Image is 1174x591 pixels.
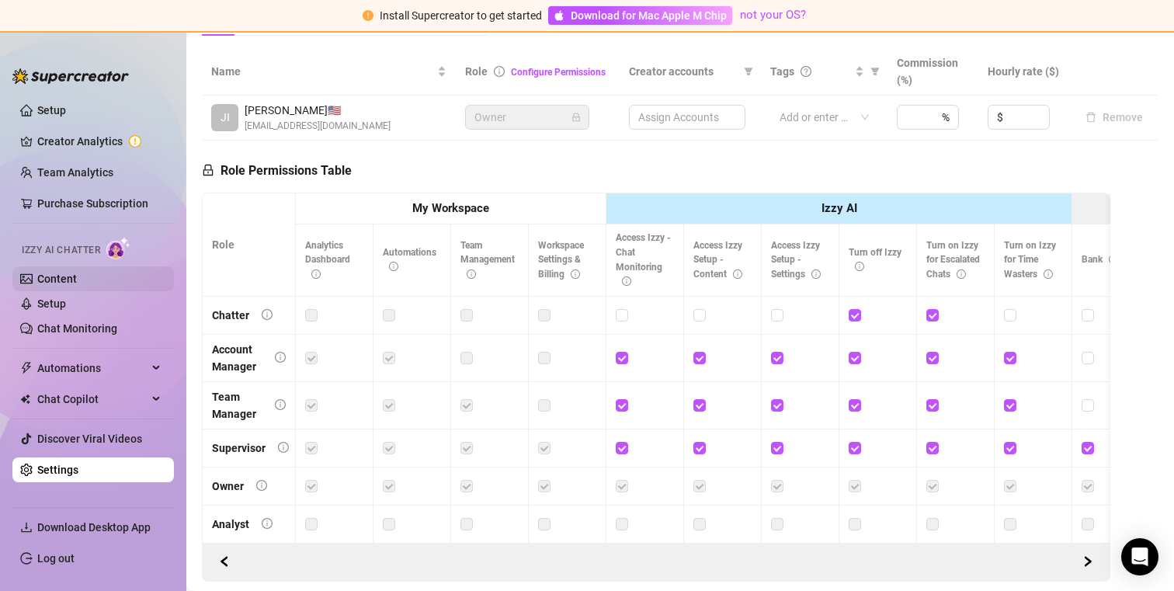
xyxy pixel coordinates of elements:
[212,516,249,533] div: Analyst
[37,552,75,565] a: Log out
[37,191,162,216] a: Purchase Subscription
[219,556,230,567] span: left
[733,269,742,279] span: info-circle
[801,66,811,77] span: question-circle
[37,104,66,116] a: Setup
[37,129,162,154] a: Creator Analytics exclamation-circle
[37,166,113,179] a: Team Analytics
[554,10,564,21] span: apple
[629,63,738,80] span: Creator accounts
[870,67,880,76] span: filter
[380,9,542,22] span: Install Supercreator to get started
[616,232,671,287] span: Access Izzy - Chat Monitoring
[887,48,979,96] th: Commission (%)
[1075,550,1100,575] button: Scroll Backward
[245,119,391,134] span: [EMAIL_ADDRESS][DOMAIN_NAME]
[221,109,230,126] span: JI
[202,48,456,96] th: Name
[622,276,631,286] span: info-circle
[275,399,286,410] span: info-circle
[1004,240,1056,280] span: Turn on Izzy for Time Wasters
[978,48,1070,96] th: Hourly rate ($)
[212,341,262,375] div: Account Manager
[262,309,273,320] span: info-circle
[494,66,505,77] span: info-circle
[740,8,806,22] a: not your OS?
[770,63,794,80] span: Tags
[460,240,515,280] span: Team Management
[926,240,980,280] span: Turn on Izzy for Escalated Chats
[474,106,580,129] span: Owner
[821,201,857,215] strong: Izzy AI
[278,442,289,453] span: info-circle
[744,67,753,76] span: filter
[1082,254,1118,265] span: Bank
[867,60,883,83] span: filter
[211,63,434,80] span: Name
[693,240,742,280] span: Access Izzy Setup - Content
[37,273,77,285] a: Content
[305,240,350,280] span: Analytics Dashboard
[212,478,244,495] div: Owner
[20,362,33,374] span: thunderbolt
[849,247,901,273] span: Turn off Izzy
[1121,538,1158,575] div: Open Intercom Messenger
[37,356,148,381] span: Automations
[363,10,373,21] span: exclamation-circle
[212,550,237,575] button: Scroll Forward
[202,164,214,176] span: lock
[262,518,273,529] span: info-circle
[20,521,33,534] span: download
[1079,108,1149,127] button: Remove
[37,521,151,534] span: Download Desktop App
[771,240,821,280] span: Access Izzy Setup - Settings
[571,269,580,279] span: info-circle
[1109,255,1118,264] span: info-circle
[37,464,78,476] a: Settings
[37,387,148,412] span: Chat Copilot
[412,201,489,215] strong: My Workspace
[957,269,966,279] span: info-circle
[256,480,267,491] span: info-circle
[20,394,30,405] img: Chat Copilot
[538,240,584,280] span: Workspace Settings & Billing
[465,65,488,78] span: Role
[37,433,142,445] a: Discover Viral Videos
[311,269,321,279] span: info-circle
[106,237,130,259] img: AI Chatter
[855,262,864,271] span: info-circle
[22,243,100,258] span: Izzy AI Chatter
[511,67,606,78] a: Configure Permissions
[467,269,476,279] span: info-circle
[383,247,436,273] span: Automations
[245,102,391,119] span: [PERSON_NAME] 🇺🇸
[741,60,756,83] span: filter
[571,113,581,122] span: lock
[1082,556,1093,567] span: right
[37,297,66,310] a: Setup
[37,322,117,335] a: Chat Monitoring
[1044,269,1053,279] span: info-circle
[212,388,262,422] div: Team Manager
[389,262,398,271] span: info-circle
[202,162,352,180] h5: Role Permissions Table
[571,7,727,24] span: Download for Mac Apple M Chip
[12,68,129,84] img: logo-BBDzfeDw.svg
[275,352,286,363] span: info-circle
[203,193,296,297] th: Role
[212,440,266,457] div: Supervisor
[811,269,821,279] span: info-circle
[548,6,732,25] a: Download for Mac Apple M Chip
[212,307,249,324] div: Chatter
